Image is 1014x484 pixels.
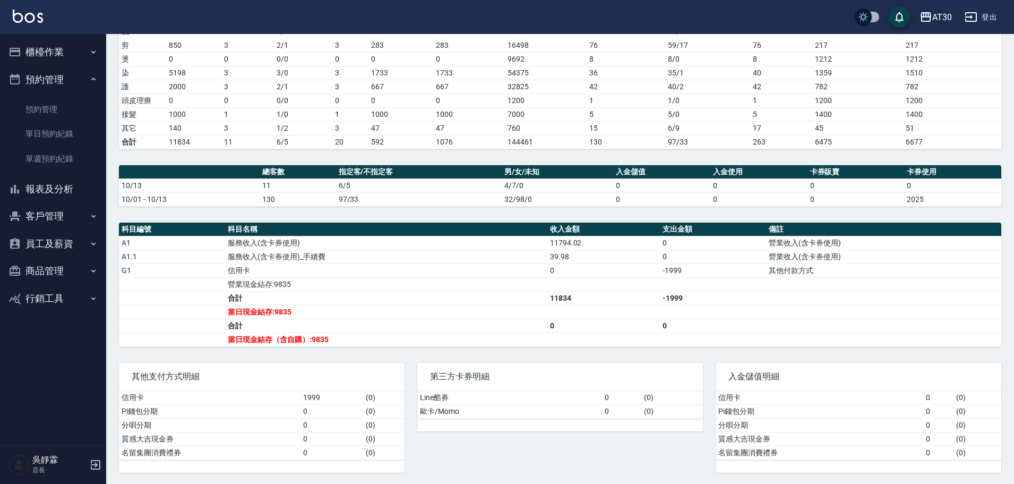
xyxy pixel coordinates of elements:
button: 客戶管理 [4,202,102,230]
td: 信用卡 [119,391,300,405]
td: 1 / 0 [665,94,750,107]
th: 指定客/不指定客 [336,165,502,179]
td: 3 [221,66,274,80]
td: 42 [587,80,665,94]
td: 6 / 9 [665,121,750,135]
td: 1733 [368,66,433,80]
td: 染 [119,66,166,80]
td: 0 [923,432,954,446]
td: 營業現金結存:9835 [225,277,547,291]
th: 男/女/未知 [502,165,613,179]
td: 11794.02 [547,236,660,250]
th: 備註 [766,223,1001,236]
td: 45 [812,121,904,135]
span: 其他支付方式明細 [132,371,392,382]
td: 782 [903,80,1001,94]
td: ( 0 ) [641,404,703,418]
td: 51 [903,121,1001,135]
td: 47 [368,121,433,135]
td: 0 [547,264,660,277]
th: 總客數 [260,165,336,179]
td: 6677 [903,135,1001,149]
td: ( 0 ) [363,418,405,432]
td: 1000 [368,107,433,121]
td: 54375 [505,66,586,80]
td: 782 [812,80,904,94]
td: 0 [547,319,660,333]
td: Pi錢包分期 [119,404,300,418]
td: 217 [903,38,1001,52]
td: 0 [166,52,221,66]
td: 3 [221,38,274,52]
td: 9692 [505,52,586,66]
td: 4/7/0 [502,179,613,192]
td: 263 [750,135,812,149]
td: 2025 [904,192,1001,206]
td: 0 [166,94,221,107]
span: 第三方卡券明細 [430,371,690,382]
td: 0 [221,94,274,107]
td: 8 / 0 [665,52,750,66]
td: 1212 [903,52,1001,66]
th: 科目名稱 [225,223,547,236]
td: 17 [750,121,812,135]
th: 卡券使用 [904,165,1001,179]
td: 分唄分期 [119,418,300,432]
button: 商品管理 [4,257,102,285]
td: 667 [433,80,505,94]
td: 名留集團消費禮券 [119,446,300,460]
td: 接髮 [119,107,166,121]
td: 0 [923,446,954,460]
td: 0 [300,432,363,446]
td: 16498 [505,38,586,52]
td: 1 [332,107,368,121]
td: 1200 [812,94,904,107]
td: 營業收入(含卡券使用) [766,236,1001,250]
td: 5 / 0 [665,107,750,121]
td: Pi錢包分期 [716,404,923,418]
td: 130 [587,135,665,149]
td: 11 [221,135,274,149]
td: ( 0 ) [953,418,1001,432]
a: 預約管理 [4,97,102,122]
td: 3 [221,121,274,135]
td: 服務收入(含卡券使用)_手續費 [225,250,547,264]
td: 當日現金結存（含自購）:9835 [225,333,547,346]
td: 當日現金結存:9835 [225,305,547,319]
td: A1.1 [119,250,225,264]
td: 1076 [433,135,505,149]
td: 6/5 [336,179,502,192]
td: 護 [119,80,166,94]
span: 入金儲值明細 [728,371,989,382]
td: ( 0 ) [363,446,405,460]
th: 科目編號 [119,223,225,236]
td: 1510 [903,66,1001,80]
td: 其他付款方式 [766,264,1001,277]
td: A1 [119,236,225,250]
td: 35 / 1 [665,66,750,80]
td: 質感大吉現金券 [119,432,300,446]
button: 員工及薪資 [4,230,102,258]
td: 0 [807,192,905,206]
td: 2 / 1 [274,80,333,94]
td: 0 [332,94,368,107]
th: 入金使用 [710,165,807,179]
td: 40 / 2 [665,80,750,94]
td: 32825 [505,80,586,94]
td: 0 [710,192,807,206]
td: 0 [613,179,710,192]
td: 11834 [166,135,221,149]
td: ( 0 ) [953,446,1001,460]
td: 服務收入(含卡券使用) [225,236,547,250]
td: Line酷券 [417,391,602,405]
table: a dense table [119,11,1001,149]
td: 0 [300,446,363,460]
td: 42 [750,80,812,94]
td: 頭皮理療 [119,94,166,107]
td: ( 0 ) [363,432,405,446]
td: 47 [433,121,505,135]
td: 燙 [119,52,166,66]
td: 36 [587,66,665,80]
td: -1999 [660,264,766,277]
td: ( 0 ) [641,391,703,405]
